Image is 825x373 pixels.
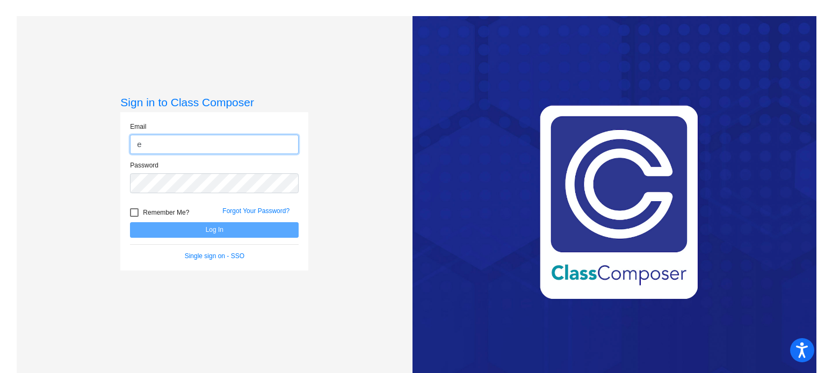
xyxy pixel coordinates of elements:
[130,160,158,170] label: Password
[222,207,290,215] a: Forgot Your Password?
[120,96,308,109] h3: Sign in to Class Composer
[130,222,299,238] button: Log In
[143,206,189,219] span: Remember Me?
[130,122,146,131] label: Email
[185,252,244,260] a: Single sign on - SSO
